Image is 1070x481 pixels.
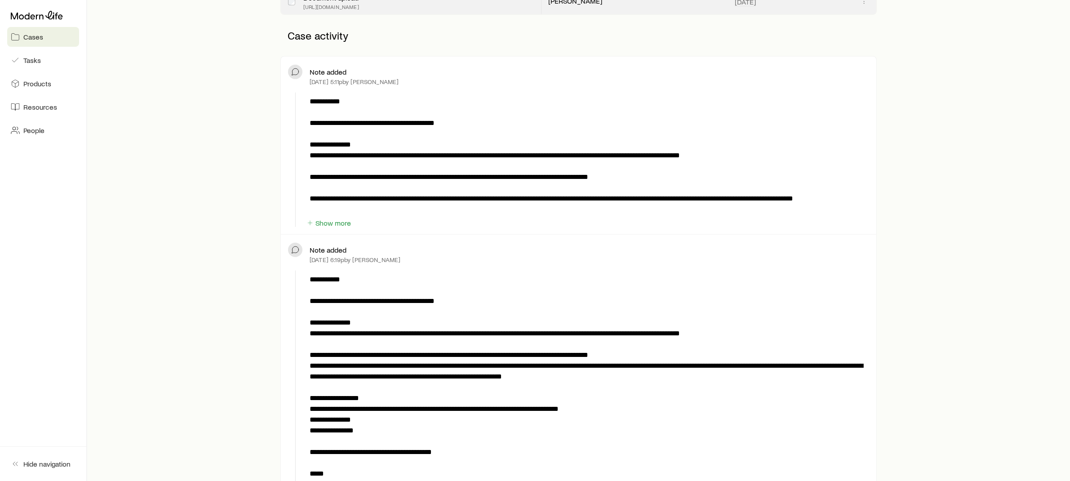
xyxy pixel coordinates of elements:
[23,126,44,135] span: People
[310,256,400,263] p: [DATE] 6:19p by [PERSON_NAME]
[7,97,79,117] a: Resources
[23,32,43,41] span: Cases
[280,22,877,49] p: Case activity
[23,102,57,111] span: Resources
[310,245,346,254] p: Note added
[23,459,71,468] span: Hide navigation
[7,27,79,47] a: Cases
[7,50,79,70] a: Tasks
[310,67,346,76] p: Note added
[7,74,79,94] a: Products
[23,79,51,88] span: Products
[7,454,79,474] button: Hide navigation
[306,219,351,227] button: Show more
[23,56,41,65] span: Tasks
[7,120,79,140] a: People
[303,3,359,10] p: [URL][DOMAIN_NAME]
[310,78,399,85] p: [DATE] 5:11p by [PERSON_NAME]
